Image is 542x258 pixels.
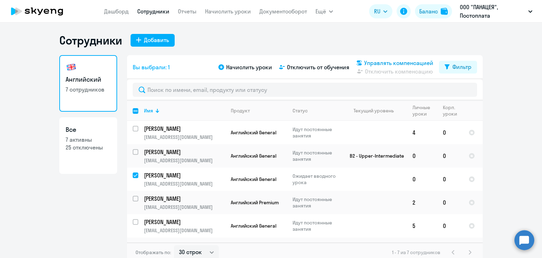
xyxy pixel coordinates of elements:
div: Личные уроки [412,104,430,117]
td: 0 [437,191,463,214]
div: Корп. уроки [443,104,463,117]
p: Идут постоянные занятия [293,219,341,232]
a: [PERSON_NAME] [144,148,225,156]
td: 5 [407,214,437,238]
a: [PERSON_NAME] [144,195,225,203]
a: Документооборот [259,8,307,15]
h3: Английский [66,75,111,84]
td: 4 [407,121,437,144]
span: Английский General [231,129,276,136]
p: [PERSON_NAME] [144,125,224,133]
button: Фильтр [439,61,477,74]
button: Балансbalance [415,4,452,18]
p: 7 активны [66,136,111,143]
span: Отключить от обучения [287,63,349,71]
td: 0 [437,144,463,168]
td: 0 [437,121,463,144]
p: [EMAIL_ADDRESS][DOMAIN_NAME] [144,157,225,164]
td: 2 [407,191,437,214]
span: Начислить уроки [226,63,272,71]
p: Идут постоянные занятия [293,126,341,139]
input: Поиск по имени, email, продукту или статусу [133,83,477,97]
h1: Сотрудники [59,33,122,47]
span: Отображать по: [135,249,171,256]
div: Статус [293,107,341,114]
p: [PERSON_NAME] [144,148,224,156]
span: Английский General [231,223,276,229]
a: [PERSON_NAME] [144,125,225,133]
div: Имя [144,107,153,114]
p: [PERSON_NAME] [144,171,224,179]
a: Английский7 сотрудников [59,55,117,112]
td: 0 [407,144,437,168]
p: [PERSON_NAME] [144,241,224,249]
a: Отчеты [178,8,197,15]
span: Английский Premium [231,199,279,206]
p: 7 сотрудников [66,86,111,93]
div: Статус [293,107,308,114]
a: [PERSON_NAME] [144,241,225,249]
p: [EMAIL_ADDRESS][DOMAIN_NAME] [144,181,225,187]
h3: Все [66,125,111,134]
img: english [66,61,77,73]
p: [PERSON_NAME] [144,218,224,226]
p: [EMAIL_ADDRESS][DOMAIN_NAME] [144,204,225,210]
a: Все7 активны25 отключены [59,117,117,174]
span: Ещё [315,7,326,16]
button: Ещё [315,4,333,18]
span: RU [374,7,380,16]
span: Управлять компенсацией [364,59,433,67]
button: Добавить [131,34,175,47]
td: 0 [437,168,463,191]
div: Личные уроки [412,104,437,117]
td: 0 [407,168,437,191]
div: Добавить [144,36,169,44]
a: Начислить уроки [205,8,251,15]
p: ООО "ПАНАЦЕЯ", Постоплата [460,3,525,20]
div: Текущий уровень [354,107,394,114]
p: [EMAIL_ADDRESS][DOMAIN_NAME] [144,134,225,140]
div: Корп. уроки [443,104,457,117]
a: [PERSON_NAME] [144,171,225,179]
span: Вы выбрали: 1 [133,63,170,71]
p: [EMAIL_ADDRESS][DOMAIN_NAME] [144,227,225,234]
div: Текущий уровень [347,107,406,114]
div: Фильтр [452,63,471,71]
div: Баланс [419,7,438,16]
p: 25 отключены [66,143,111,151]
div: Продукт [231,107,287,114]
div: Продукт [231,107,250,114]
p: [PERSON_NAME] [144,195,224,203]
span: Английский General [231,176,276,182]
span: Английский General [231,153,276,159]
img: balance [441,8,448,15]
a: Дашборд [104,8,129,15]
div: Имя [144,107,225,114]
td: B2 - Upper-Intermediate [341,144,407,168]
p: Идут постоянные занятия [293,196,341,209]
p: Идут постоянные занятия [293,149,341,162]
p: Ожидает вводного урока [293,173,341,186]
span: 1 - 7 из 7 сотрудников [392,249,440,256]
button: RU [369,4,392,18]
a: [PERSON_NAME] [144,218,225,226]
button: ООО "ПАНАЦЕЯ", Постоплата [456,3,536,20]
a: Сотрудники [137,8,169,15]
td: 0 [437,214,463,238]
